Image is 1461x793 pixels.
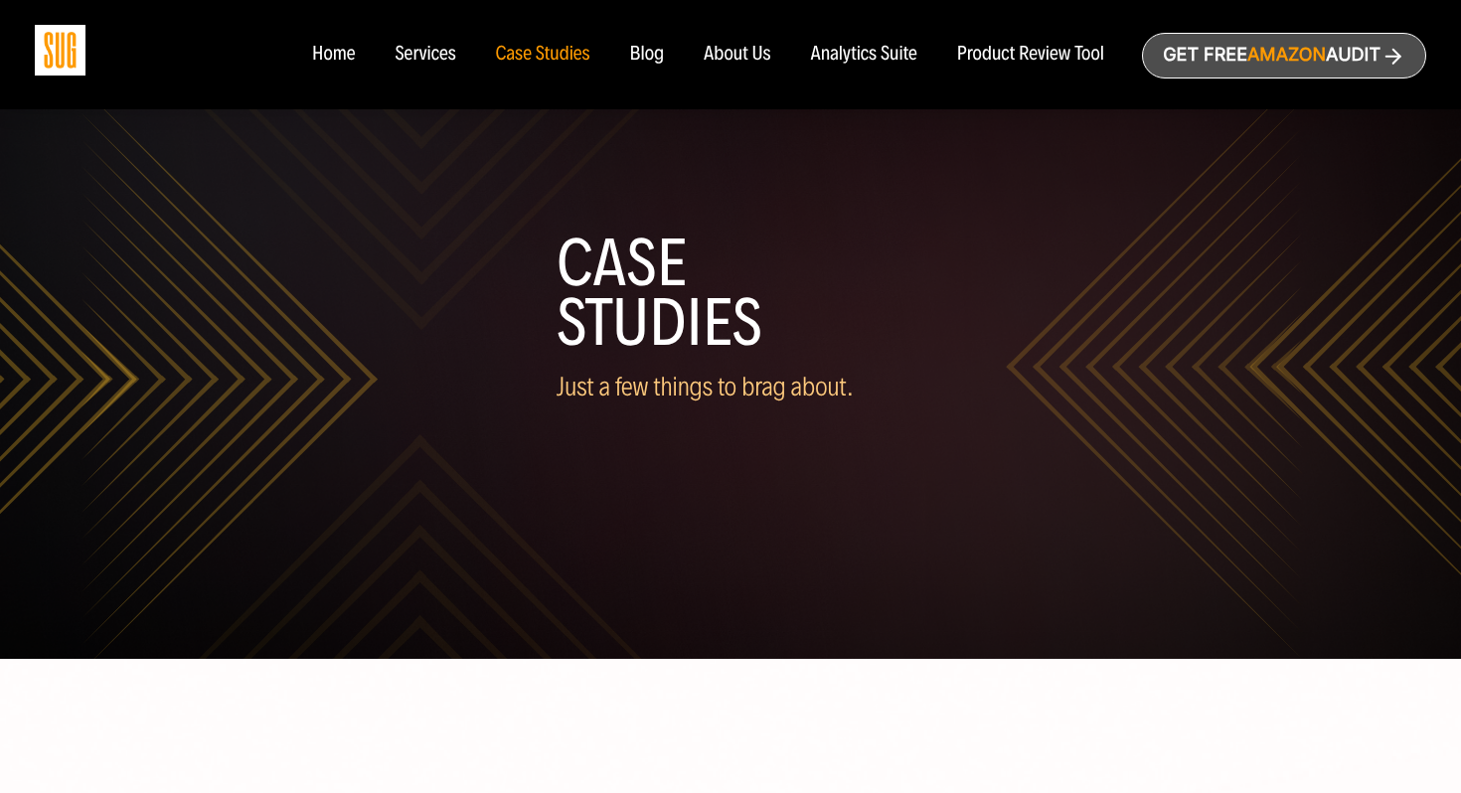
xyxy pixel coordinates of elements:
[811,44,917,66] a: Analytics Suite
[557,234,904,353] h1: Case Studies
[35,25,85,76] img: Sug
[312,44,355,66] a: Home
[557,371,854,402] span: Just a few things to brag about.
[630,44,665,66] a: Blog
[957,44,1104,66] a: Product Review Tool
[1247,45,1326,66] span: Amazon
[1142,33,1426,79] a: Get freeAmazonAudit
[395,44,455,66] a: Services
[496,44,590,66] a: Case Studies
[704,44,771,66] a: About Us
